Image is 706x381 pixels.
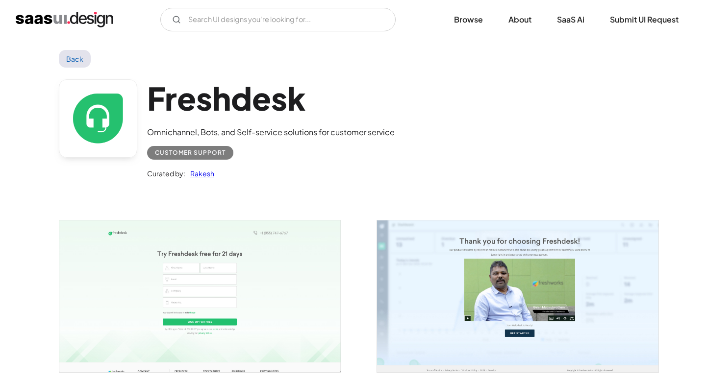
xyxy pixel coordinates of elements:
[377,220,658,372] a: open lightbox
[59,220,341,372] a: open lightbox
[377,220,658,372] img: 6016ecb520ddac617275aefe_freshdesk-welcome.jpg
[442,9,495,30] a: Browse
[185,167,214,179] a: Rakesh
[160,8,396,31] form: Email Form
[497,9,543,30] a: About
[545,9,596,30] a: SaaS Ai
[160,8,396,31] input: Search UI designs you're looking for...
[59,220,341,372] img: 6016ecb482f72c48898c28ae_freshdesk-login.jpg
[155,147,226,159] div: Customer Support
[598,9,690,30] a: Submit UI Request
[147,126,395,138] div: Omnichannel, Bots, and Self-service solutions for customer service
[16,12,113,27] a: home
[147,79,395,117] h1: Freshdesk
[59,50,91,68] a: Back
[147,167,185,179] div: Curated by:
